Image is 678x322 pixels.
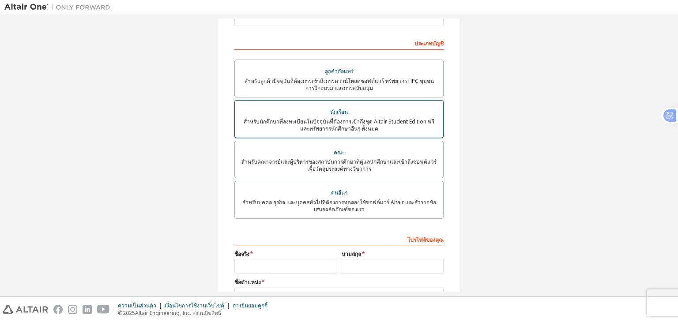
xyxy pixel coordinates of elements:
[241,158,437,172] font: สำหรับคณาจารย์และผู้บริหารของสถาบันการศึกษาที่ดูแลนักศึกษาและเข้าถึงซอฟต์แวร์เพื่อวัตถุประสงค์ทาง...
[342,250,361,258] font: นามสกุล
[118,302,156,309] font: ความเป็นส่วนตัว
[3,305,48,314] img: altair_logo.svg
[242,198,436,213] font: สำหรับบุคคล ธุรกิจ และบุคคลทั่วไปที่ต้องการทดลองใช้ซอฟต์แวร์ Altair และสำรวจข้อเสนอผลิตภัณฑ์ของเรา
[330,108,348,116] font: นักเรียน
[97,305,110,314] img: youtube.svg
[414,40,444,47] font: ประเภทบัญชี
[407,236,444,243] font: โปรไฟล์ของคุณ
[245,77,434,92] font: สำหรับลูกค้าปัจจุบันที่ต้องการเข้าถึงการดาวน์โหลดซอฟต์แวร์ ทรัพยากร HPC ชุมชน การฝึกอบรม และการสน...
[234,250,249,258] font: ชื่อจริง
[331,189,347,196] font: คนอื่นๆ
[83,305,92,314] img: linkedin.svg
[53,305,63,314] img: facebook.svg
[135,309,221,317] font: Altair Engineering, Inc. สงวนลิขสิทธิ์
[123,309,135,317] font: 2025
[165,302,224,309] font: เงื่อนไขการใช้งานเว็บไซต์
[234,278,261,286] font: ชื่อตำแหน่ง
[244,118,434,132] font: สำหรับนักศึกษาที่ลงทะเบียนในปัจจุบันที่ต้องการเข้าถึงชุด Altair Student Edition ฟรีและทรัพยากรนัก...
[325,67,354,75] font: ลูกค้าอัลแทร์
[4,3,115,11] img: อัลแตร์วัน
[334,149,345,156] font: คณะ
[233,302,267,309] font: การยินยอมคุกกี้
[68,305,77,314] img: instagram.svg
[118,309,123,317] font: ©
